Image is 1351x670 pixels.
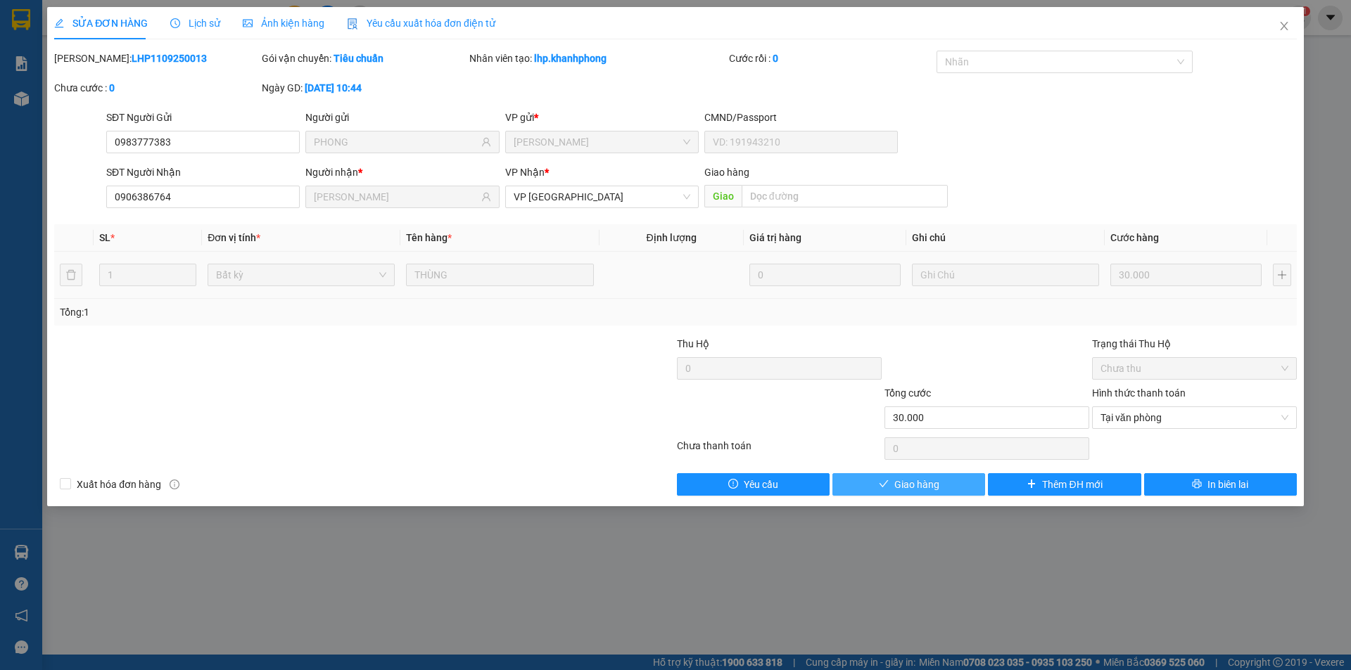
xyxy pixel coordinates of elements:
[729,51,934,66] div: Cước rồi :
[1027,479,1036,490] span: plus
[1264,7,1304,46] button: Close
[334,53,383,64] b: Tiêu chuẩn
[1042,477,1102,492] span: Thêm ĐH mới
[894,477,939,492] span: Giao hàng
[106,165,300,180] div: SĐT Người Nhận
[347,18,495,29] span: Yêu cầu xuất hóa đơn điện tử
[54,51,259,66] div: [PERSON_NAME]:
[71,477,167,492] span: Xuất hóa đơn hàng
[305,82,362,94] b: [DATE] 10:44
[170,479,179,489] span: info-circle
[704,131,898,153] input: VD: 191943210
[1101,407,1288,428] span: Tại văn phòng
[677,473,830,496] button: exclamation-circleYêu cầu
[704,167,749,178] span: Giao hàng
[216,264,386,285] span: Bất kỳ
[704,110,898,125] div: CMND/Passport
[534,53,607,64] b: lhp.khanhphong
[243,18,253,28] span: picture
[912,264,1099,286] input: Ghi Chú
[906,224,1105,252] th: Ghi chú
[208,232,260,243] span: Đơn vị tính
[262,80,467,96] div: Ngày GD:
[305,165,499,180] div: Người nhận
[243,18,324,29] span: Ảnh kiện hàng
[1192,479,1202,490] span: printer
[514,186,690,207] span: VP Ninh Hòa
[647,232,697,243] span: Định lượng
[54,80,259,96] div: Chưa cước :
[742,185,948,207] input: Dọc đường
[481,137,491,147] span: user
[406,264,593,286] input: VD: Bàn, Ghế
[1110,232,1159,243] span: Cước hàng
[469,51,726,66] div: Nhân viên tạo:
[728,479,738,490] span: exclamation-circle
[132,53,207,64] b: LHP1109250013
[677,338,709,349] span: Thu Hộ
[406,232,452,243] span: Tên hàng
[99,232,110,243] span: SL
[1273,264,1291,286] button: plus
[1092,336,1297,352] div: Trạng thái Thu Hộ
[106,110,300,125] div: SĐT Người Gửi
[305,110,499,125] div: Người gửi
[481,192,491,202] span: user
[884,387,931,399] span: Tổng cước
[988,473,1141,496] button: plusThêm ĐH mới
[109,82,115,94] b: 0
[314,134,478,150] input: Tên người gửi
[1101,358,1288,379] span: Chưa thu
[505,110,699,125] div: VP gửi
[773,53,778,64] b: 0
[347,18,358,30] img: icon
[60,304,521,320] div: Tổng: 1
[749,264,901,286] input: 0
[1144,473,1297,496] button: printerIn biên lai
[1092,387,1186,399] label: Hình thức thanh toán
[170,18,220,29] span: Lịch sử
[744,477,778,492] span: Yêu cầu
[832,473,985,496] button: checkGiao hàng
[1279,20,1290,32] span: close
[314,189,478,205] input: Tên người nhận
[54,18,148,29] span: SỬA ĐƠN HÀNG
[879,479,889,490] span: check
[170,18,180,28] span: clock-circle
[1207,477,1248,492] span: In biên lai
[1110,264,1262,286] input: 0
[54,18,64,28] span: edit
[60,264,82,286] button: delete
[505,167,545,178] span: VP Nhận
[514,131,690,153] span: Lê Hồng Phong
[749,232,801,243] span: Giá trị hàng
[704,185,742,207] span: Giao
[262,51,467,66] div: Gói vận chuyển:
[675,438,883,463] div: Chưa thanh toán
